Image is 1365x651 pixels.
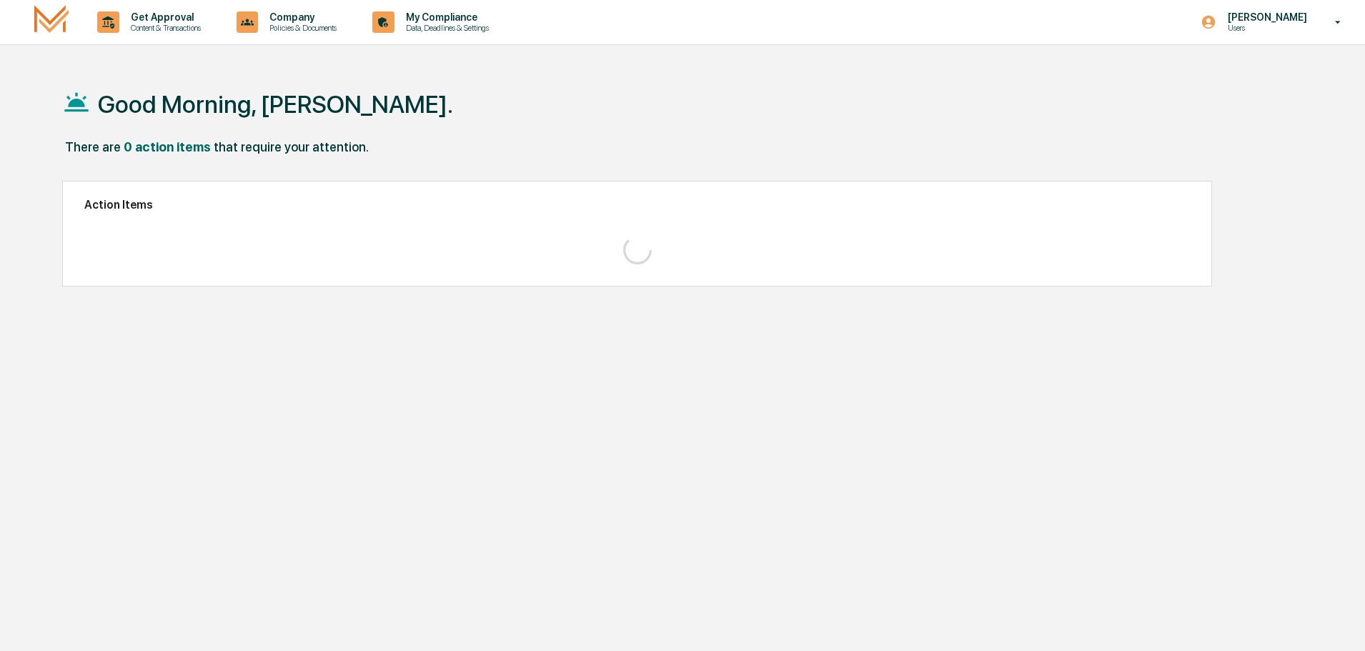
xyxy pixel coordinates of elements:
[1216,11,1314,23] p: [PERSON_NAME]
[124,139,211,154] div: 0 action items
[119,11,208,23] p: Get Approval
[394,23,496,33] p: Data, Deadlines & Settings
[1216,23,1314,33] p: Users
[84,198,1190,212] h2: Action Items
[34,5,69,39] img: logo
[214,139,369,154] div: that require your attention.
[258,11,344,23] p: Company
[98,90,453,119] h1: Good Morning, [PERSON_NAME].
[65,139,121,154] div: There are
[258,23,344,33] p: Policies & Documents
[394,11,496,23] p: My Compliance
[119,23,208,33] p: Content & Transactions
